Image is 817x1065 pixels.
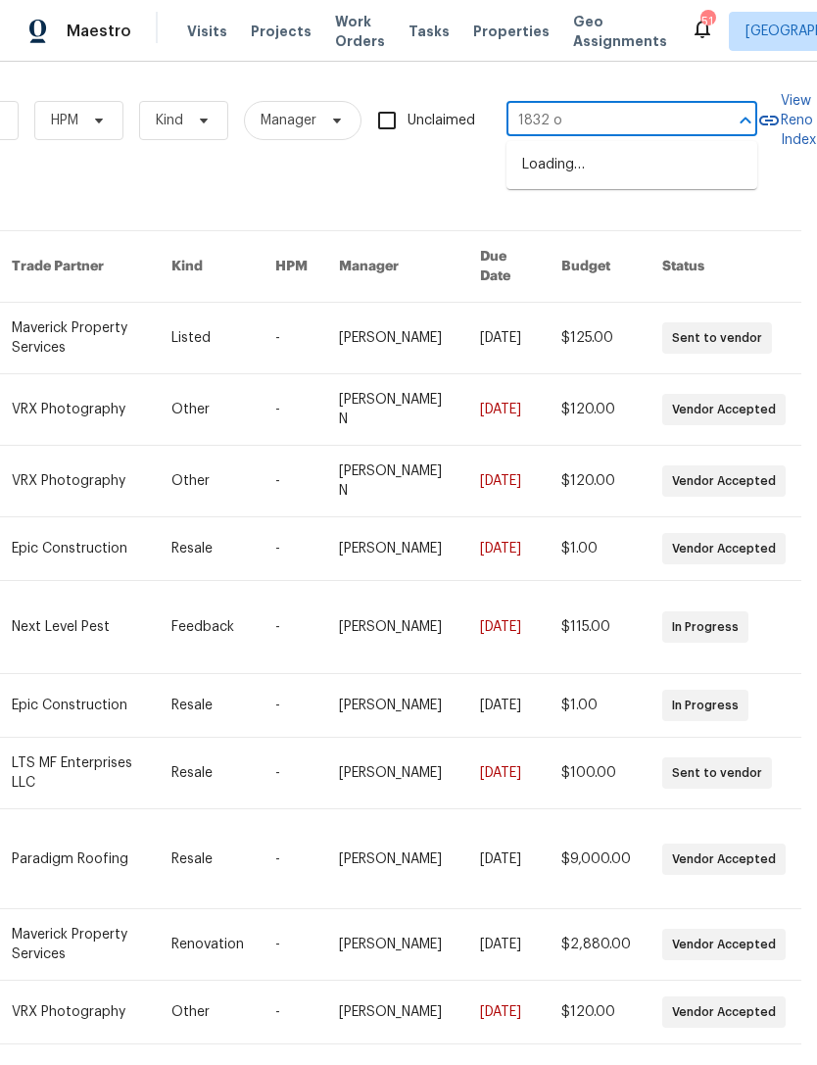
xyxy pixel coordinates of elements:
td: [PERSON_NAME] N [323,446,463,517]
span: Work Orders [335,12,385,51]
td: - [260,981,323,1044]
td: Resale [156,517,260,581]
td: - [260,374,323,446]
span: Unclaimed [408,111,475,131]
td: [PERSON_NAME] [323,303,463,374]
th: Budget [546,231,647,303]
th: Kind [156,231,260,303]
td: Other [156,981,260,1044]
td: Resale [156,809,260,909]
td: Listed [156,303,260,374]
td: [PERSON_NAME] [323,909,463,981]
th: Due Date [464,231,546,303]
td: Other [156,446,260,517]
td: - [260,674,323,738]
span: Maestro [67,22,131,41]
td: [PERSON_NAME] [323,674,463,738]
input: Enter in an address [506,106,702,136]
td: Resale [156,738,260,809]
span: Projects [251,22,312,41]
button: Close [732,107,759,134]
td: - [260,909,323,981]
td: - [260,446,323,517]
span: Properties [473,22,550,41]
td: - [260,303,323,374]
a: View Reno Index [757,91,816,150]
td: Other [156,374,260,446]
span: Tasks [408,24,450,38]
td: [PERSON_NAME] N [323,374,463,446]
td: - [260,738,323,809]
div: Loading… [506,141,757,189]
td: [PERSON_NAME] [323,738,463,809]
td: - [260,809,323,909]
td: [PERSON_NAME] [323,809,463,909]
td: - [260,581,323,674]
span: Geo Assignments [573,12,667,51]
th: Manager [323,231,463,303]
span: Kind [156,111,183,130]
td: [PERSON_NAME] [323,981,463,1044]
div: 51 [700,12,714,31]
td: Resale [156,674,260,738]
th: Status [647,231,801,303]
span: HPM [51,111,78,130]
td: [PERSON_NAME] [323,517,463,581]
td: - [260,517,323,581]
span: Manager [261,111,316,130]
td: Renovation [156,909,260,981]
td: Feedback [156,581,260,674]
td: [PERSON_NAME] [323,581,463,674]
span: Visits [187,22,227,41]
th: HPM [260,231,323,303]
